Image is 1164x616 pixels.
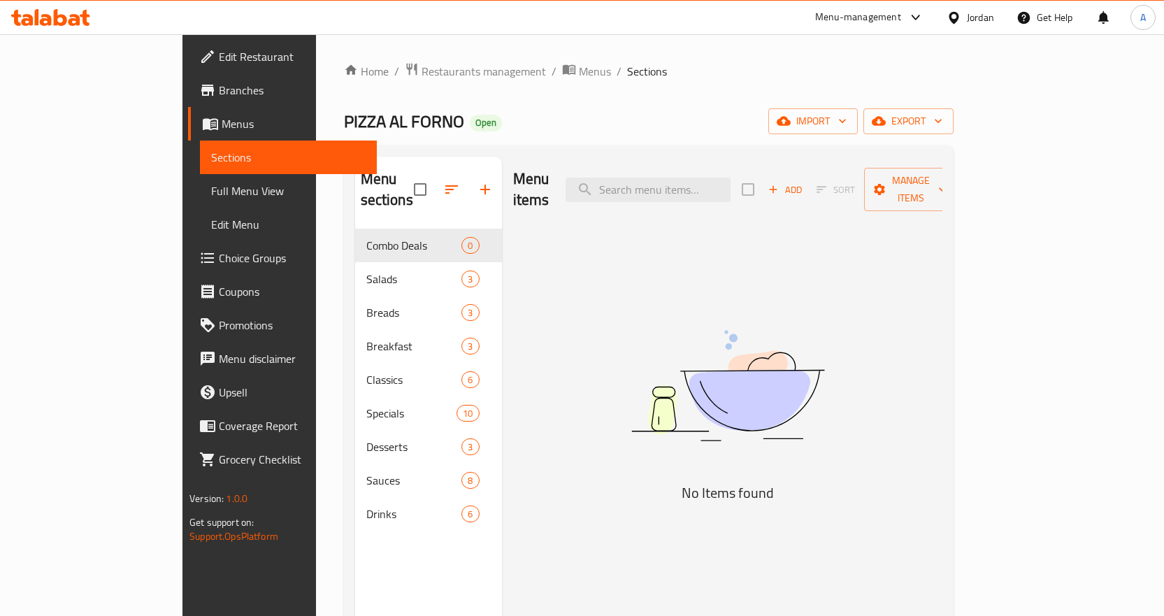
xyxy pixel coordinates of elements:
a: Branches [188,73,377,107]
div: items [461,438,479,455]
a: Support.OpsPlatform [189,527,278,545]
span: 6 [462,373,478,387]
span: 10 [457,407,478,420]
span: 0 [462,239,478,252]
a: Coupons [188,275,377,308]
div: items [461,271,479,287]
a: Full Menu View [200,174,377,208]
img: dish.svg [553,293,903,478]
span: Branches [219,82,366,99]
span: 3 [462,306,478,320]
span: Edit Restaurant [219,48,366,65]
span: Combo Deals [366,237,462,254]
li: / [552,63,556,80]
a: Menu disclaimer [188,342,377,375]
h2: Menu sections [361,169,414,210]
a: Choice Groups [188,241,377,275]
a: Promotions [188,308,377,342]
button: export [863,108,954,134]
div: Combo Deals0 [355,229,502,262]
span: Specials [366,405,457,422]
span: 6 [462,508,478,521]
button: import [768,108,858,134]
span: 3 [462,273,478,286]
span: Sections [211,149,366,166]
span: Menus [579,63,611,80]
span: Coupons [219,283,366,300]
span: Sort sections [435,173,468,206]
span: export [875,113,942,130]
h2: Menu items [513,169,549,210]
span: Get support on: [189,513,254,531]
div: Salads [366,271,462,287]
div: items [457,405,479,422]
a: Menus [562,62,611,80]
div: Specials10 [355,396,502,430]
span: Select section first [807,179,864,201]
a: Coverage Report [188,409,377,443]
span: Menu disclaimer [219,350,366,367]
div: Jordan [967,10,994,25]
span: Add [766,182,804,198]
span: import [779,113,847,130]
div: items [461,237,479,254]
span: PIZZA AL FORNO [344,106,464,137]
div: items [461,371,479,388]
span: Upsell [219,384,366,401]
span: Menus [222,115,366,132]
nav: breadcrumb [344,62,954,80]
li: / [617,63,621,80]
div: Sauces8 [355,464,502,497]
div: items [461,506,479,522]
div: Menu-management [815,9,901,26]
button: Add [763,179,807,201]
span: Desserts [366,438,462,455]
div: Salads3 [355,262,502,296]
li: / [394,63,399,80]
span: Version: [189,489,224,508]
div: Open [470,115,502,131]
a: Upsell [188,375,377,409]
a: Grocery Checklist [188,443,377,476]
nav: Menu sections [355,223,502,536]
span: 3 [462,440,478,454]
span: 8 [462,474,478,487]
span: Edit Menu [211,216,366,233]
div: items [461,338,479,354]
span: Open [470,117,502,129]
a: Edit Menu [200,208,377,241]
span: Breakfast [366,338,462,354]
span: 3 [462,340,478,353]
span: Restaurants management [422,63,546,80]
span: Coverage Report [219,417,366,434]
div: Breads3 [355,296,502,329]
button: Manage items [864,168,958,211]
span: Promotions [219,317,366,334]
span: Classics [366,371,462,388]
span: 1.0.0 [226,489,247,508]
div: items [461,304,479,321]
span: Full Menu View [211,182,366,199]
div: Classics6 [355,363,502,396]
span: Sauces [366,472,462,489]
div: items [461,472,479,489]
span: Breads [366,304,462,321]
h5: No Items found [553,482,903,504]
div: Desserts3 [355,430,502,464]
span: Grocery Checklist [219,451,366,468]
div: Drinks6 [355,497,502,531]
input: search [566,178,731,202]
span: Add item [763,179,807,201]
div: Drinks [366,506,462,522]
a: Sections [200,141,377,174]
span: Sections [627,63,667,80]
a: Menus [188,107,377,141]
span: Manage items [875,172,947,207]
span: A [1140,10,1146,25]
a: Restaurants management [405,62,546,80]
